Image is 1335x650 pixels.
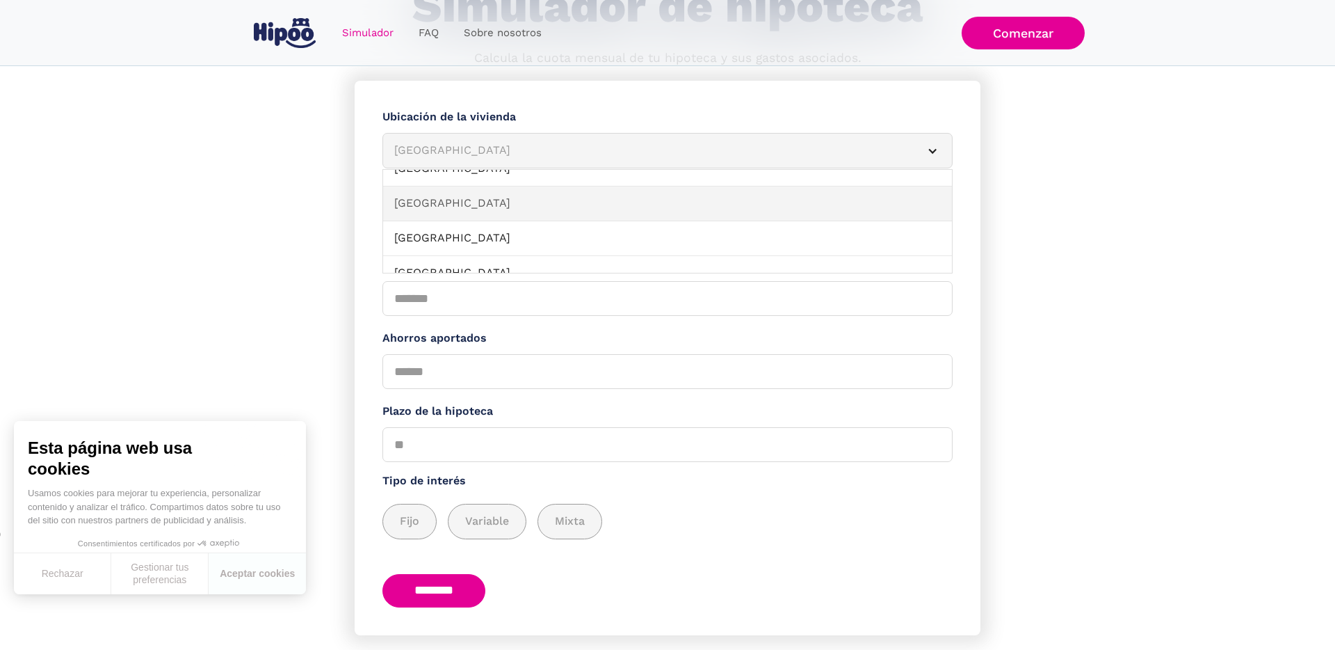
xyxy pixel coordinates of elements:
article: [GEOGRAPHIC_DATA] [382,133,953,168]
span: Fijo [400,513,419,530]
span: Variable [465,513,509,530]
a: [GEOGRAPHIC_DATA] [383,187,952,221]
label: Tipo de interés [382,473,953,490]
div: [GEOGRAPHIC_DATA] [394,142,907,159]
form: Simulador Form [355,81,980,635]
label: Ubicación de la vivienda [382,109,953,126]
a: [GEOGRAPHIC_DATA] [383,256,952,291]
span: Mixta [555,513,585,530]
nav: [GEOGRAPHIC_DATA] [382,169,953,274]
label: Ahorros aportados [382,330,953,347]
a: Sobre nosotros [451,19,554,47]
a: Comenzar [962,17,1085,49]
a: home [250,13,318,54]
a: Simulador [330,19,406,47]
label: Plazo de la hipoteca [382,403,953,420]
a: [GEOGRAPHIC_DATA] [383,221,952,256]
a: FAQ [406,19,451,47]
div: add_description_here [382,504,953,539]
